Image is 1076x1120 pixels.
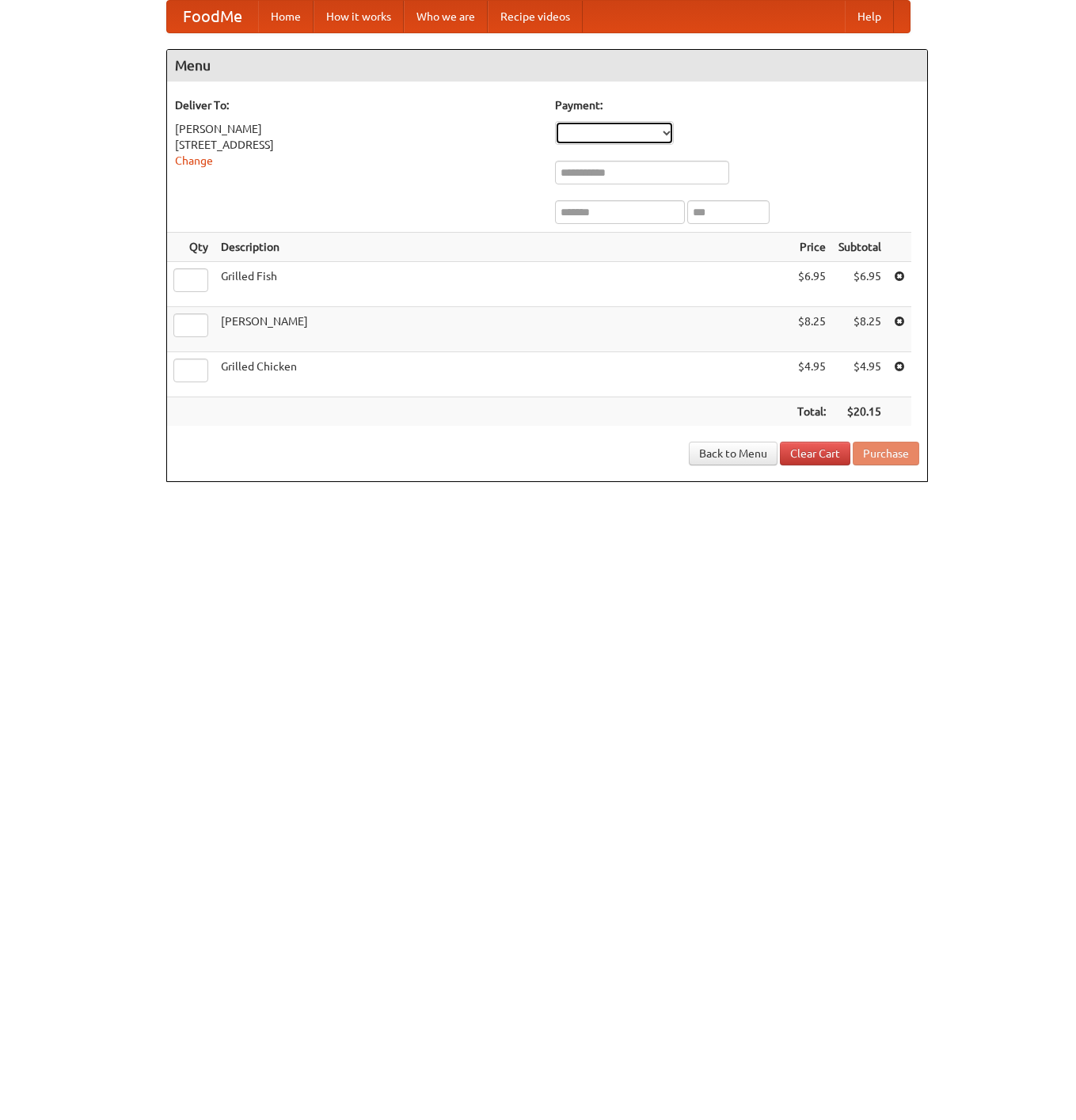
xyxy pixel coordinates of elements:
h5: Deliver To: [175,97,539,113]
a: Clear Cart [780,442,850,465]
a: FoodMe [167,1,258,32]
a: Help [845,1,894,32]
th: $20.15 [832,397,888,427]
td: Grilled Fish [215,262,791,307]
div: [STREET_ADDRESS] [175,137,539,153]
a: Home [258,1,314,32]
h4: Menu [167,50,927,82]
td: $4.95 [791,352,832,397]
th: Description [215,233,791,262]
td: $6.95 [791,262,832,307]
th: Total: [791,397,832,427]
th: Qty [167,233,215,262]
h5: Payment: [555,97,919,113]
td: $4.95 [832,352,888,397]
button: Purchase [853,442,919,465]
td: Grilled Chicken [215,352,791,397]
td: $6.95 [832,262,888,307]
a: How it works [314,1,404,32]
a: Recipe videos [488,1,583,32]
td: [PERSON_NAME] [215,307,791,352]
th: Price [791,233,832,262]
div: [PERSON_NAME] [175,121,539,137]
a: Change [175,154,213,167]
td: $8.25 [791,307,832,352]
a: Who we are [404,1,488,32]
td: $8.25 [832,307,888,352]
th: Subtotal [832,233,888,262]
a: Back to Menu [689,442,778,465]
